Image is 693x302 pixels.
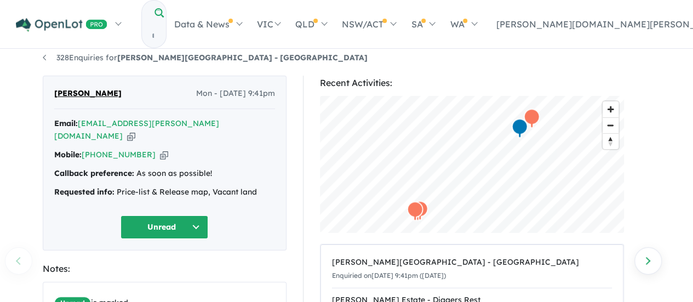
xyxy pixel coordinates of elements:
[127,130,135,142] button: Copy
[603,117,618,133] button: Zoom out
[332,271,446,280] small: Enquiried on [DATE] 9:41pm ([DATE])
[54,186,275,199] div: Price-list & Release map, Vacant land
[411,201,428,221] div: Map marker
[117,53,368,62] strong: [PERSON_NAME][GEOGRAPHIC_DATA] - [GEOGRAPHIC_DATA]
[442,5,484,43] a: WA
[160,149,168,161] button: Copy
[16,18,107,32] img: Openlot PRO Logo White
[523,109,540,129] div: Map marker
[603,118,618,133] span: Zoom out
[320,76,624,90] div: Recent Activities:
[603,101,618,117] button: Zoom in
[54,150,82,159] strong: Mobile:
[332,250,612,288] a: [PERSON_NAME][GEOGRAPHIC_DATA] - [GEOGRAPHIC_DATA]Enquiried on[DATE] 9:41pm ([DATE])
[54,87,122,100] span: [PERSON_NAME]
[43,261,287,276] div: Notes:
[196,87,275,100] span: Mon - [DATE] 9:41pm
[54,118,219,141] a: [EMAIL_ADDRESS][PERSON_NAME][DOMAIN_NAME]
[332,256,612,269] div: [PERSON_NAME][GEOGRAPHIC_DATA] - [GEOGRAPHIC_DATA]
[320,96,624,233] canvas: Map
[54,118,78,128] strong: Email:
[603,133,618,149] button: Reset bearing to north
[43,52,651,65] nav: breadcrumb
[288,5,334,43] a: QLD
[249,5,288,43] a: VIC
[334,5,403,43] a: NSW/ACT
[142,24,164,48] input: Try estate name, suburb, builder or developer
[54,168,134,178] strong: Callback preference:
[82,150,156,159] a: [PHONE_NUMBER]
[43,53,368,62] a: 328Enquiries for[PERSON_NAME][GEOGRAPHIC_DATA] - [GEOGRAPHIC_DATA]
[511,118,528,139] div: Map marker
[54,167,275,180] div: As soon as possible!
[603,134,618,149] span: Reset bearing to north
[121,215,208,239] button: Unread
[54,187,114,197] strong: Requested info:
[406,201,423,221] div: Map marker
[167,5,249,43] a: Data & News
[403,5,442,43] a: SA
